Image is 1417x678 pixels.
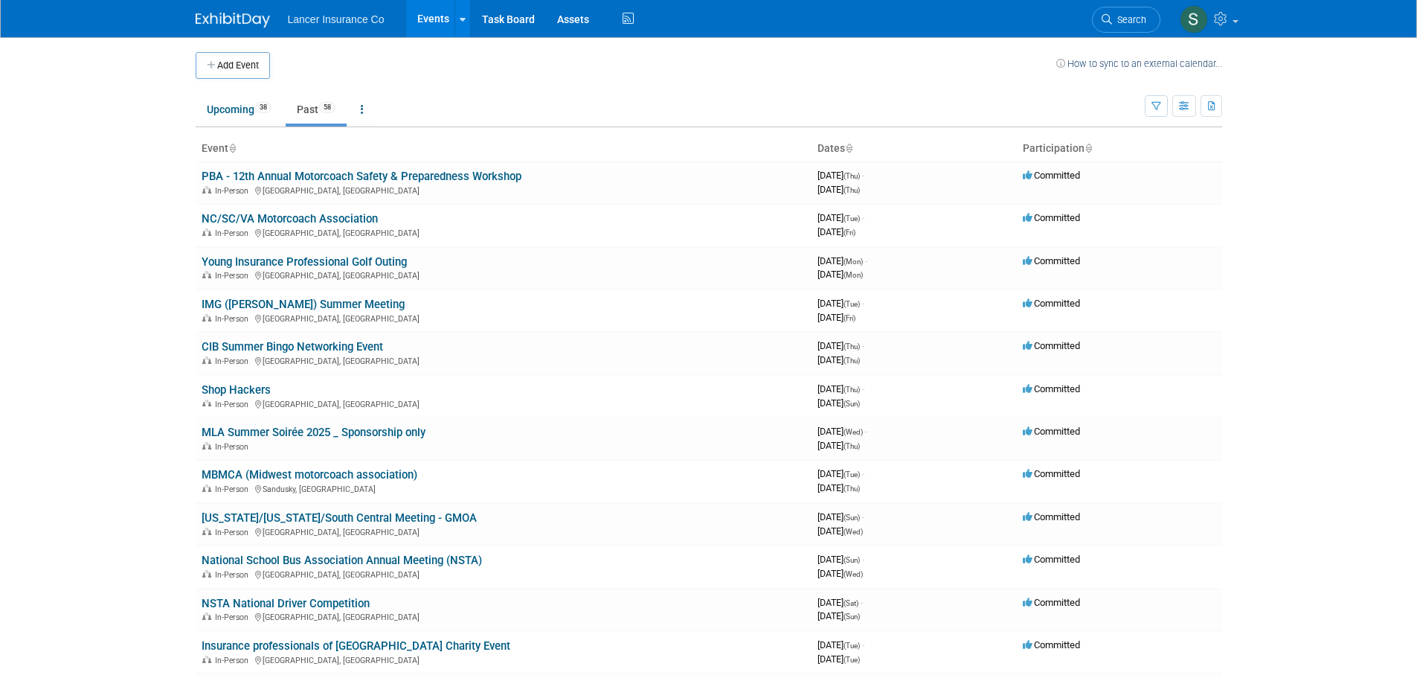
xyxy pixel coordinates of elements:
[286,95,347,124] a: Past58
[202,340,383,354] a: CIB Summer Bingo Networking Event
[215,442,253,452] span: In-Person
[844,271,863,279] span: (Mon)
[862,170,864,181] span: -
[202,226,806,238] div: [GEOGRAPHIC_DATA], [GEOGRAPHIC_DATA]
[202,186,211,194] img: In-Person Event
[817,184,860,195] span: [DATE]
[202,613,211,620] img: In-Person Event
[215,400,253,409] span: In-Person
[215,656,253,665] span: In-Person
[844,514,860,522] span: (Sun)
[817,255,867,266] span: [DATE]
[1017,136,1222,161] th: Participation
[844,528,863,536] span: (Wed)
[202,184,806,196] div: [GEOGRAPHIC_DATA], [GEOGRAPHIC_DATA]
[817,383,864,394] span: [DATE]
[202,528,211,535] img: In-Person Event
[202,568,806,580] div: [GEOGRAPHIC_DATA], [GEOGRAPHIC_DATA]
[844,613,860,621] span: (Sun)
[817,340,864,351] span: [DATE]
[255,102,271,113] span: 38
[202,354,806,366] div: [GEOGRAPHIC_DATA], [GEOGRAPHIC_DATA]
[1023,170,1080,181] span: Committed
[844,186,860,194] span: (Thu)
[817,298,864,309] span: [DATE]
[202,597,370,610] a: NSTA National Driver Competition
[1023,298,1080,309] span: Committed
[862,468,864,479] span: -
[202,312,806,324] div: [GEOGRAPHIC_DATA], [GEOGRAPHIC_DATA]
[817,525,863,537] span: [DATE]
[817,269,863,280] span: [DATE]
[862,340,864,351] span: -
[215,613,253,622] span: In-Person
[202,511,477,525] a: [US_STATE]/[US_STATE]/South Central Meeting - GMOA
[862,383,864,394] span: -
[817,639,864,650] span: [DATE]
[844,228,855,237] span: (Fri)
[844,556,860,564] span: (Sun)
[228,142,236,154] a: Sort by Event Name
[1023,255,1080,266] span: Committed
[215,314,253,324] span: In-Person
[817,312,855,323] span: [DATE]
[817,568,863,579] span: [DATE]
[817,226,855,237] span: [DATE]
[202,314,211,322] img: In-Person Event
[862,298,864,309] span: -
[817,397,860,409] span: [DATE]
[215,356,253,366] span: In-Person
[1180,5,1208,33] img: Steven O'Shea
[844,442,860,450] span: (Thu)
[844,470,860,479] span: (Tue)
[844,642,860,650] span: (Tue)
[844,599,858,607] span: (Sat)
[1023,554,1080,565] span: Committed
[202,228,211,236] img: In-Person Event
[1023,426,1080,437] span: Committed
[817,482,860,493] span: [DATE]
[844,214,860,223] span: (Tue)
[202,610,806,622] div: [GEOGRAPHIC_DATA], [GEOGRAPHIC_DATA]
[1023,468,1080,479] span: Committed
[862,212,864,223] span: -
[844,172,860,180] span: (Thu)
[196,95,283,124] a: Upcoming38
[202,255,407,269] a: Young Insurance Professional Golf Outing
[1092,7,1160,33] a: Search
[202,468,417,482] a: MBMCA (Midwest motorcoach association)
[1023,340,1080,351] span: Committed
[202,383,271,397] a: Shop Hackers
[862,554,864,565] span: -
[1023,597,1080,608] span: Committed
[817,597,863,608] span: [DATE]
[196,136,812,161] th: Event
[844,386,860,394] span: (Thu)
[202,356,211,364] img: In-Person Event
[202,554,482,567] a: National School Bus Association Annual Meeting (NSTA)
[817,170,864,181] span: [DATE]
[817,440,860,451] span: [DATE]
[844,484,860,493] span: (Thu)
[288,13,385,25] span: Lancer Insurance Co
[865,426,867,437] span: -
[202,400,211,407] img: In-Person Event
[862,511,864,522] span: -
[215,228,253,238] span: In-Person
[202,525,806,537] div: [GEOGRAPHIC_DATA], [GEOGRAPHIC_DATA]
[196,13,270,28] img: ExhibitDay
[817,610,860,621] span: [DATE]
[215,570,253,580] span: In-Person
[202,484,211,492] img: In-Person Event
[202,170,521,183] a: PBA - 12th Annual Motorcoach Safety & Preparedness Workshop
[862,639,864,650] span: -
[844,300,860,308] span: (Tue)
[1085,142,1092,154] a: Sort by Participation Type
[319,102,335,113] span: 58
[817,354,860,365] span: [DATE]
[202,271,211,278] img: In-Person Event
[844,428,863,436] span: (Wed)
[1112,14,1146,25] span: Search
[817,468,864,479] span: [DATE]
[817,212,864,223] span: [DATE]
